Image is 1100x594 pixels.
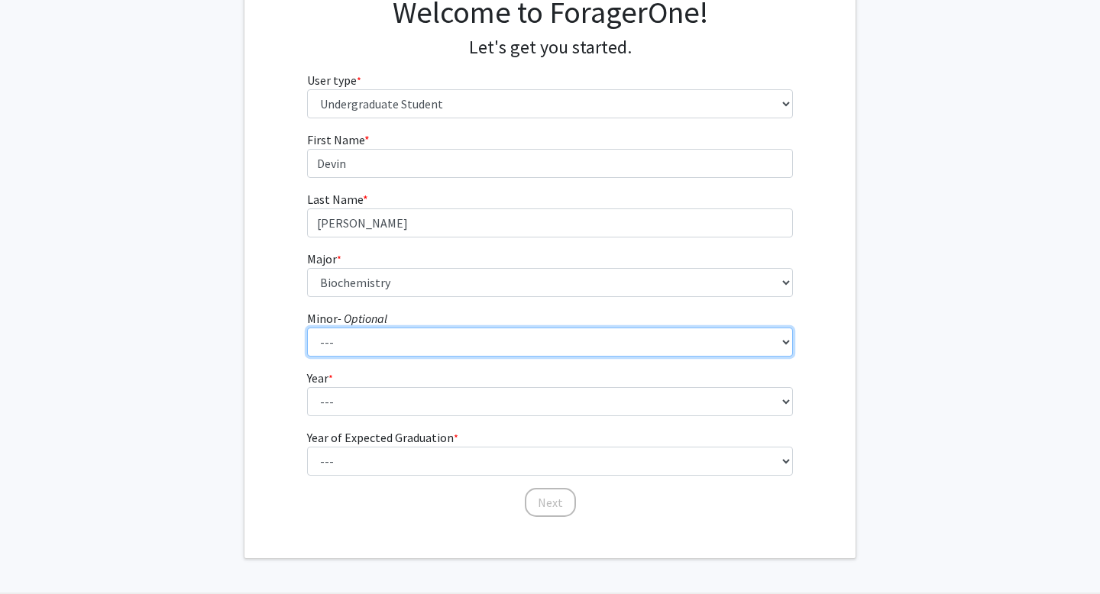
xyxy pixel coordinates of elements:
[338,311,387,326] i: - Optional
[307,369,333,387] label: Year
[307,192,363,207] span: Last Name
[307,37,794,59] h4: Let's get you started.
[307,250,341,268] label: Major
[307,71,361,89] label: User type
[525,488,576,517] button: Next
[307,309,387,328] label: Minor
[307,132,364,147] span: First Name
[11,525,65,583] iframe: Chat
[307,428,458,447] label: Year of Expected Graduation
